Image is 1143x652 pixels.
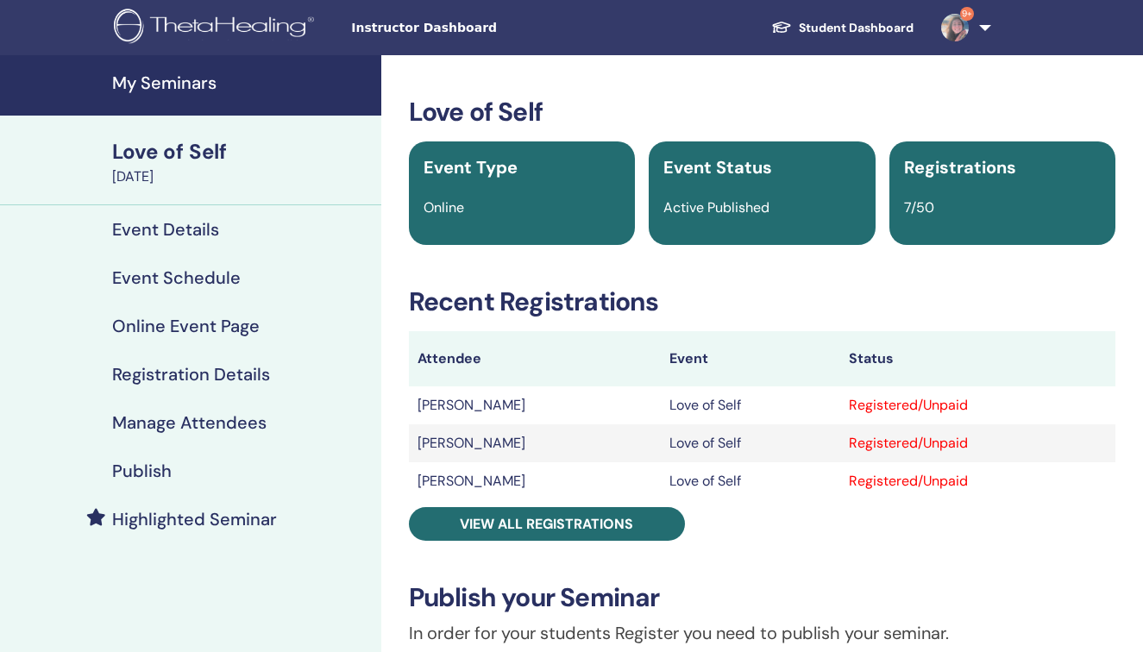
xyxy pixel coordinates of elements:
td: [PERSON_NAME] [409,462,662,500]
h4: Event Details [112,219,219,240]
img: default.jpg [941,14,969,41]
td: Love of Self [661,386,840,424]
span: 9+ [960,7,974,21]
h4: Event Schedule [112,267,241,288]
h3: Love of Self [409,97,1115,128]
th: Status [840,331,1115,386]
h4: My Seminars [112,72,371,93]
td: Love of Self [661,424,840,462]
span: Instructor Dashboard [351,19,610,37]
div: Registered/Unpaid [849,433,1107,454]
h3: Publish your Seminar [409,582,1115,613]
td: [PERSON_NAME] [409,386,662,424]
div: [DATE] [112,166,371,187]
div: Love of Self [112,137,371,166]
div: Registered/Unpaid [849,395,1107,416]
a: Love of Self[DATE] [102,137,381,187]
th: Event [661,331,840,386]
h4: Registration Details [112,364,270,385]
span: Registrations [904,156,1016,179]
span: Active Published [663,198,769,216]
h4: Manage Attendees [112,412,267,433]
td: Love of Self [661,462,840,500]
span: Event Status [663,156,772,179]
div: Registered/Unpaid [849,471,1107,492]
span: 7/50 [904,198,934,216]
h4: Highlighted Seminar [112,509,277,530]
td: [PERSON_NAME] [409,424,662,462]
h4: Online Event Page [112,316,260,336]
a: View all registrations [409,507,685,541]
h4: Publish [112,461,172,481]
span: Online [424,198,464,216]
p: In order for your students Register you need to publish your seminar. [409,620,1115,646]
span: Event Type [424,156,518,179]
h3: Recent Registrations [409,286,1115,317]
img: graduation-cap-white.svg [771,20,792,34]
span: View all registrations [460,515,633,533]
a: Student Dashboard [757,12,927,44]
th: Attendee [409,331,662,386]
img: logo.png [114,9,320,47]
